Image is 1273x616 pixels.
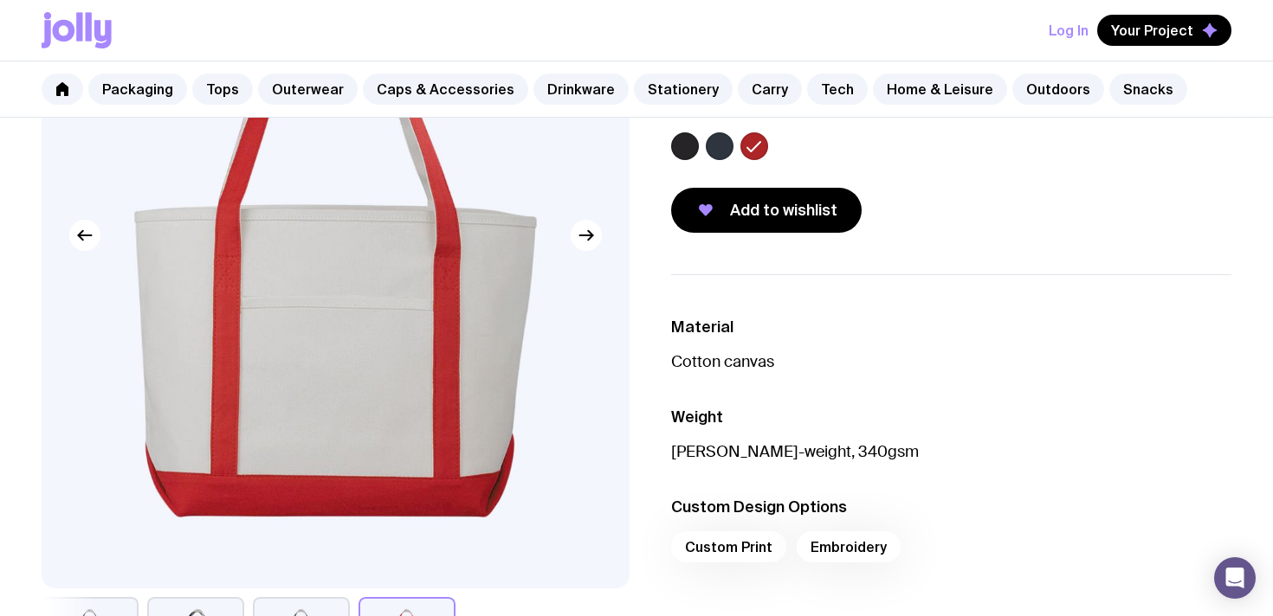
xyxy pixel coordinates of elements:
[88,74,187,105] a: Packaging
[873,74,1007,105] a: Home & Leisure
[1049,15,1089,46] button: Log In
[1109,74,1187,105] a: Snacks
[807,74,868,105] a: Tech
[671,441,1231,462] p: [PERSON_NAME]-weight, 340gsm
[738,74,802,105] a: Carry
[671,351,1231,372] p: Cotton canvas
[1012,74,1104,105] a: Outdoors
[363,74,528,105] a: Caps & Accessories
[1097,15,1231,46] button: Your Project
[671,407,1231,427] h3: Weight
[730,200,837,221] span: Add to wishlist
[671,188,862,233] button: Add to wishlist
[671,317,1231,337] h3: Material
[1111,22,1193,39] span: Your Project
[533,74,629,105] a: Drinkware
[1214,557,1256,599] div: Open Intercom Messenger
[258,74,358,105] a: Outerwear
[634,74,733,105] a: Stationery
[192,74,253,105] a: Tops
[671,497,1231,517] h3: Custom Design Options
